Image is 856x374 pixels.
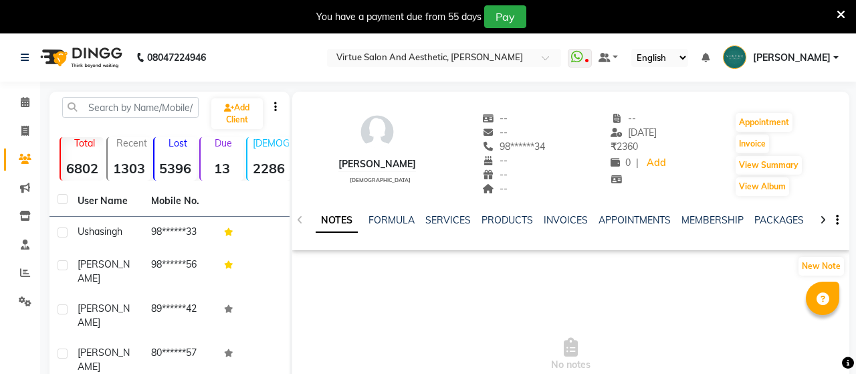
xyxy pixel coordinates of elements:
[736,134,769,153] button: Invoice
[736,177,789,196] button: View Album
[611,141,638,153] span: 2360
[753,51,831,65] span: [PERSON_NAME]
[611,112,636,124] span: --
[61,160,104,177] strong: 6802
[482,169,508,181] span: --
[160,137,197,149] p: Lost
[482,183,508,195] span: --
[338,157,416,171] div: [PERSON_NAME]
[100,225,122,238] span: singh
[599,214,671,226] a: APPOINTMENTS
[754,214,804,226] a: PACKAGES
[154,160,197,177] strong: 5396
[253,137,290,149] p: [DEMOGRAPHIC_DATA]
[798,257,844,276] button: New Note
[108,160,150,177] strong: 1303
[78,225,100,238] span: Usha
[736,113,792,132] button: Appointment
[482,155,508,167] span: --
[113,137,150,149] p: Recent
[611,157,631,169] span: 0
[350,177,411,183] span: [DEMOGRAPHIC_DATA]
[484,5,526,28] button: Pay
[78,347,130,373] span: [PERSON_NAME]
[736,156,802,175] button: View Summary
[147,39,206,76] b: 08047224946
[544,214,588,226] a: INVOICES
[203,137,243,149] p: Due
[70,186,143,217] th: User Name
[611,126,657,138] span: [DATE]
[247,160,290,177] strong: 2286
[368,214,415,226] a: FORMULA
[611,141,617,153] span: ₹
[357,112,397,152] img: avatar
[62,97,199,118] input: Search by Name/Mobile/Email/Code
[636,156,639,170] span: |
[34,39,126,76] img: logo
[482,126,508,138] span: --
[143,186,217,217] th: Mobile No.
[723,45,746,69] img: Bharath
[316,209,358,233] a: NOTES
[211,98,263,129] a: Add Client
[78,302,130,329] span: [PERSON_NAME]
[66,137,104,149] p: Total
[78,258,130,284] span: [PERSON_NAME]
[644,154,667,173] a: Add
[201,160,243,177] strong: 13
[482,112,508,124] span: --
[481,214,533,226] a: PRODUCTS
[316,10,481,24] div: You have a payment due from 55 days
[681,214,744,226] a: MEMBERSHIP
[425,214,471,226] a: SERVICES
